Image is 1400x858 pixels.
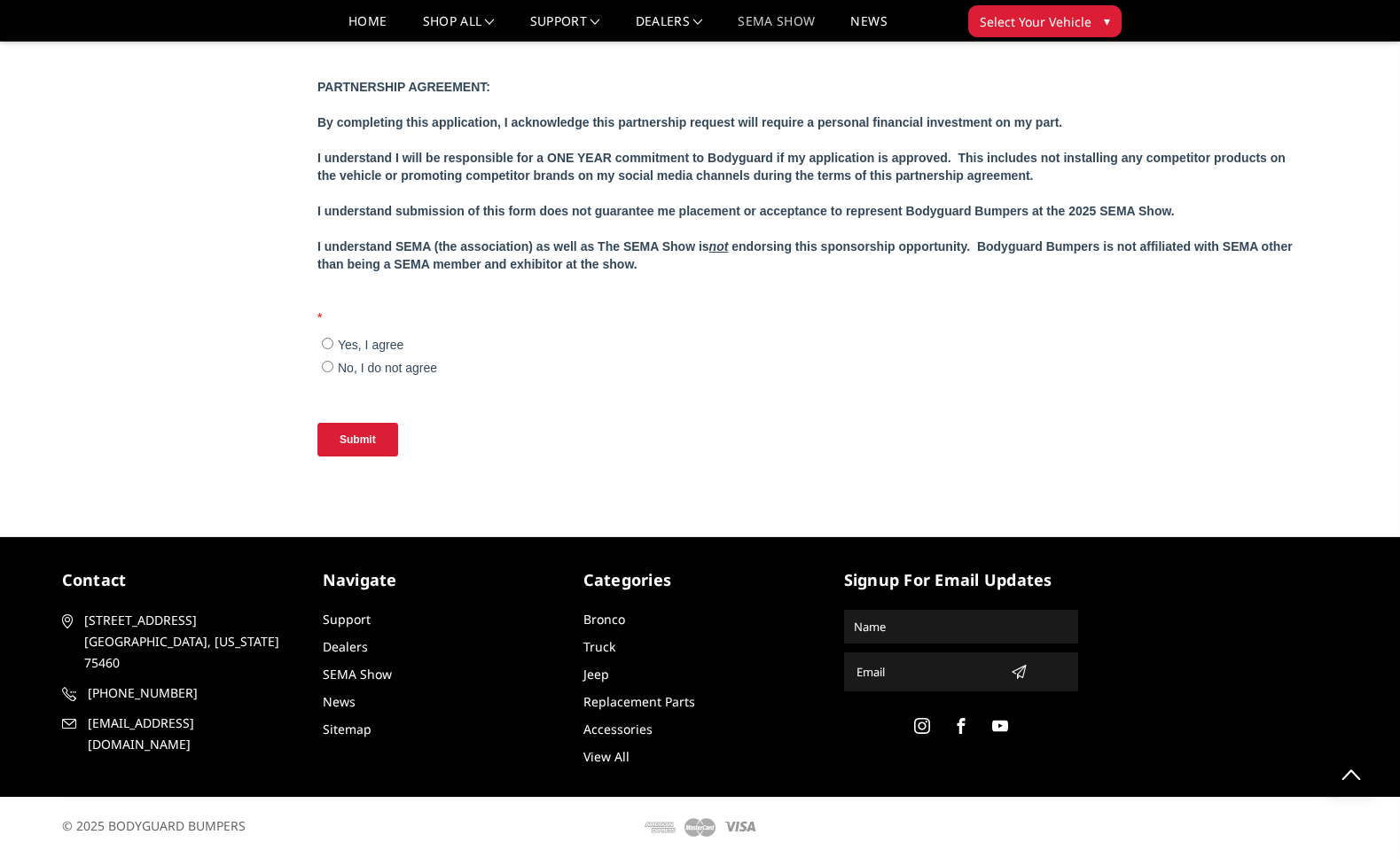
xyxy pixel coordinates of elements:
[654,723,740,737] strong: Vehicle Model:
[323,721,372,737] a: Sitemap
[850,15,887,41] a: News
[980,12,1091,31] span: Select Your Vehicle
[849,658,1004,686] input: Email
[323,638,368,655] a: Dealers
[636,15,703,41] a: Dealers
[847,612,1075,641] input: Name
[583,638,615,655] a: Truck
[348,15,387,41] a: Home
[530,15,600,41] a: Support
[1329,752,1373,796] a: Click to Top
[88,682,293,704] span: [PHONE_NUMBER]
[323,666,392,682] a: SEMA Show
[738,15,815,41] a: SEMA Show
[423,15,495,41] a: shop all
[583,693,695,710] a: Replacement Parts
[1311,773,1400,858] iframe: Chat Widget
[583,568,817,592] h5: Categories
[1104,12,1110,30] span: ▾
[323,693,356,710] a: News
[2,815,465,826] strong: Tell us more about the other parts of your build. Colors, paint, suspension, wheels, tires, light...
[323,568,557,592] h5: Navigate
[583,721,653,737] a: Accessories
[62,817,246,834] span: © 2025 BODYGUARD BUMPERS
[327,723,409,737] strong: Vehicle Make:
[62,682,296,704] a: [PHONE_NUMBER]
[62,713,296,755] a: [EMAIL_ADDRESS][DOMAIN_NAME]
[583,611,625,628] a: Bronco
[88,713,293,755] span: [EMAIL_ADDRESS][DOMAIN_NAME]
[62,568,296,592] h5: contact
[583,666,609,682] a: Jeep
[844,568,1078,592] h5: signup for email updates
[583,748,630,765] a: View All
[968,5,1122,37] button: Select Your Vehicle
[323,611,371,628] a: Support
[84,610,290,674] span: [STREET_ADDRESS] [GEOGRAPHIC_DATA], [US_STATE] 75460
